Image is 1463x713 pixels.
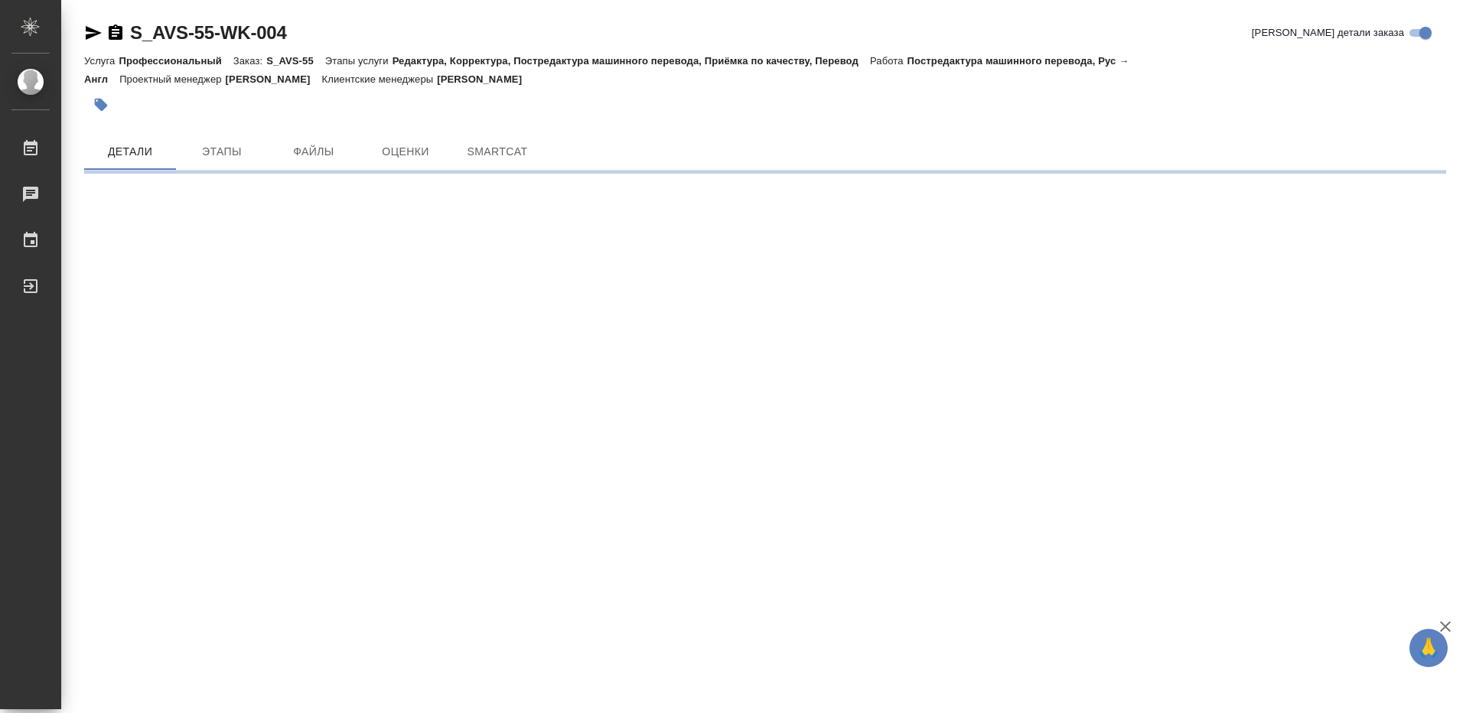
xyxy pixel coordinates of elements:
p: Проектный менеджер [119,73,225,85]
button: Скопировать ссылку для ЯМессенджера [84,24,103,42]
span: Файлы [277,142,350,161]
p: Редактура, Корректура, Постредактура машинного перевода, Приёмка по качеству, Перевод [393,55,870,67]
p: [PERSON_NAME] [437,73,533,85]
p: S_AVS-55 [266,55,325,67]
span: Этапы [185,142,259,161]
p: Профессиональный [119,55,233,67]
span: SmartCat [461,142,534,161]
button: 🙏 [1409,629,1448,667]
p: Клиентские менеджеры [322,73,438,85]
button: Скопировать ссылку [106,24,125,42]
span: Оценки [369,142,442,161]
p: Услуга [84,55,119,67]
p: [PERSON_NAME] [226,73,322,85]
span: Детали [93,142,167,161]
button: Добавить тэг [84,88,118,122]
span: 🙏 [1416,632,1442,664]
p: Этапы услуги [325,55,393,67]
p: Заказ: [233,55,266,67]
a: S_AVS-55-WK-004 [130,22,287,43]
p: Работа [870,55,907,67]
span: [PERSON_NAME] детали заказа [1252,25,1404,41]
